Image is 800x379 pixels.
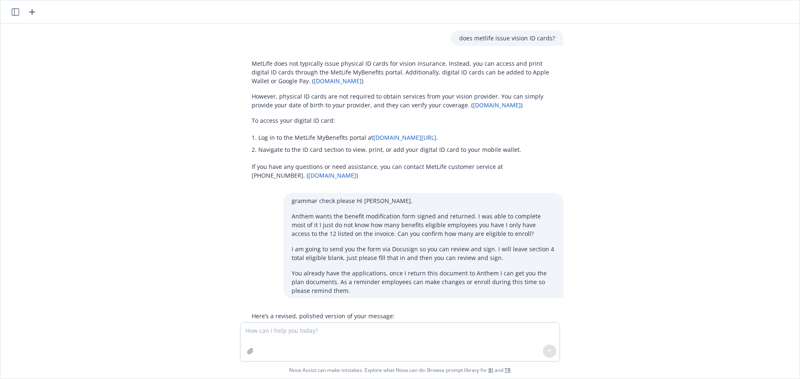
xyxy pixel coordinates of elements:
[252,312,555,320] p: Here’s a revised, polished version of your message:
[252,116,555,125] p: To access your digital ID card:
[292,269,555,295] p: You already have the applications, once I return this document to Anthem I can get you the plan d...
[252,59,555,85] p: MetLife does not typically issue physical ID cards for vision insurance. Instead, you can access ...
[258,131,555,144] li: Log in to the MetLife MyBenefits portal at .
[314,77,362,85] a: [DOMAIN_NAME]
[308,171,356,179] a: [DOMAIN_NAME]
[505,367,511,374] a: TR
[292,196,555,205] p: grammar check please Hi [PERSON_NAME],
[473,101,521,109] a: [DOMAIN_NAME]
[292,245,555,262] p: I am going to send you the form via Docusign so you can review and sign. I will leave section 4 t...
[252,162,555,180] p: If you have any questions or need assistance, you can contact MetLife customer service at [PHONE_...
[289,362,511,379] span: Nova Assist can make mistakes. Explore what Nova can do: Browse prompt library for and
[258,144,555,156] li: Navigate to the ID card section to view, print, or add your digital ID card to your mobile wallet.
[373,134,436,141] a: [DOMAIN_NAME][URL]
[488,367,493,374] a: BI
[252,92,555,109] p: However, physical ID cards are not required to obtain services from your vision provider. You can...
[459,34,555,42] p: does metlife issue vision ID cards?
[292,212,555,238] p: Anthem wants the benefit modification form signed and returned. I was able to complete most of it...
